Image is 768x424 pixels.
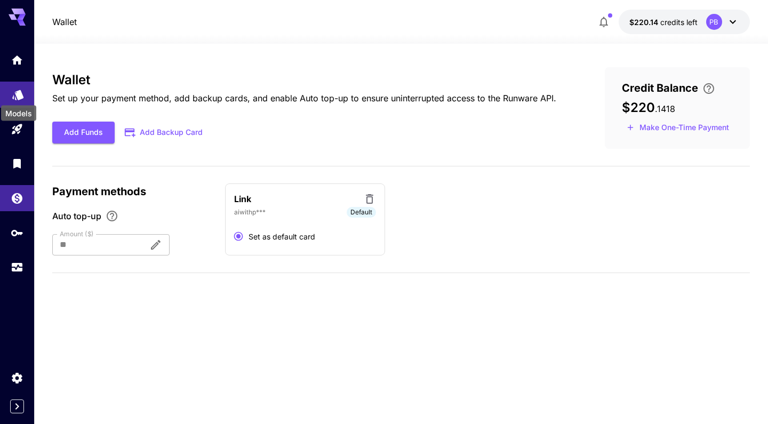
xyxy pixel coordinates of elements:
[11,154,23,167] div: Library
[619,10,750,34] button: $220.1418PB
[1,106,36,121] div: Models
[11,226,23,239] div: API Keys
[10,399,24,413] button: Expand sidebar
[706,14,722,30] div: PB
[52,122,115,143] button: Add Funds
[622,119,734,136] button: Make a one-time, non-recurring payment
[660,18,698,27] span: credits left
[698,82,719,95] button: Enter your card details and choose an Auto top-up amount to avoid service interruptions. We'll au...
[52,15,77,28] nav: breadcrumb
[52,210,101,222] span: Auto top-up
[655,103,675,114] span: . 1418
[52,73,556,87] h3: Wallet
[11,189,23,202] div: Wallet
[60,229,94,238] label: Amount ($)
[11,53,23,67] div: Home
[12,85,25,99] div: Models
[629,18,660,27] span: $220.14
[52,92,556,105] p: Set up your payment method, add backup cards, and enable Auto top-up to ensure uninterrupted acce...
[52,15,77,28] a: Wallet
[234,193,251,205] p: Link
[11,261,23,274] div: Usage
[101,210,123,222] button: Enable Auto top-up to ensure uninterrupted service. We'll automatically bill the chosen amount wh...
[52,183,212,199] p: Payment methods
[629,17,698,28] div: $220.1418
[622,100,655,115] span: $220
[249,231,315,242] span: Set as default card
[622,80,698,96] span: Credit Balance
[115,122,214,143] button: Add Backup Card
[347,207,376,217] span: Default
[11,119,23,133] div: Playground
[11,371,23,385] div: Settings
